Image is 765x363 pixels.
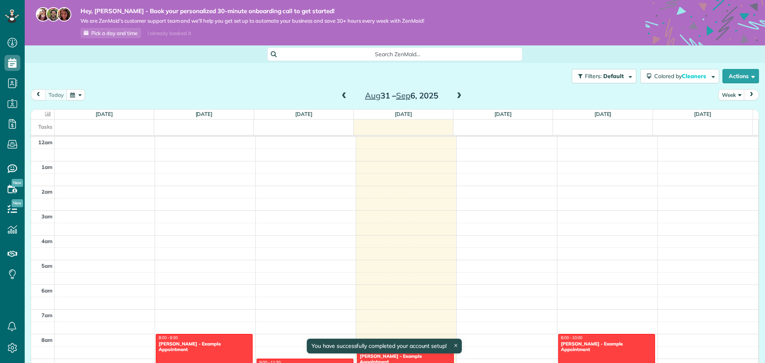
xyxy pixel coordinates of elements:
span: 2am [41,188,53,195]
div: You have successfully completed your account setup! [307,339,462,353]
button: next [744,89,759,100]
span: 8:00 - 9:30 [159,335,178,340]
a: Pick a day and time [80,28,141,38]
span: 5am [41,263,53,269]
div: [PERSON_NAME] - Example Appointment [158,341,250,353]
span: 12am [38,139,53,145]
a: [DATE] [196,111,213,117]
button: Actions [722,69,759,83]
button: today [45,89,67,100]
a: [DATE] [694,111,711,117]
span: We are ZenMaid’s customer support team and we’ll help you get set up to automate your business an... [80,18,424,24]
button: prev [31,89,46,100]
span: Tasks [38,124,53,130]
div: [PERSON_NAME] - Example Appointment [561,341,653,353]
a: [DATE] [96,111,113,117]
span: Pick a day and time [91,30,137,36]
span: Filters: [585,73,602,80]
span: 6am [41,287,53,294]
a: Filters: Default [568,69,636,83]
button: Filters: Default [572,69,636,83]
span: 1am [41,164,53,170]
div: I already booked it [143,28,196,38]
button: Week [718,89,745,100]
span: Aug [365,90,381,100]
span: 8am [41,337,53,343]
button: Colored byCleaners [640,69,719,83]
img: jorge-587dff0eeaa6aab1f244e6dc62b8924c3b6ad411094392a53c71c6c4a576187d.jpg [46,7,61,22]
a: [DATE] [395,111,412,117]
img: maria-72a9807cf96188c08ef61303f053569d2e2a8a1cde33d635c8a3ac13582a053d.jpg [36,7,50,22]
span: Colored by [654,73,709,80]
span: Sep [396,90,410,100]
span: 8:00 - 10:00 [561,335,583,340]
a: [DATE] [295,111,312,117]
a: [DATE] [594,111,612,117]
h2: 31 – 6, 2025 [352,91,451,100]
span: 4am [41,238,53,244]
a: [DATE] [494,111,512,117]
strong: Hey, [PERSON_NAME] - Book your personalized 30-minute onboarding call to get started! [80,7,424,15]
span: 7am [41,312,53,318]
img: michelle-19f622bdf1676172e81f8f8fba1fb50e276960ebfe0243fe18214015130c80e4.jpg [57,7,71,22]
span: Default [603,73,624,80]
span: 3am [41,213,53,220]
span: Cleaners [682,73,707,80]
span: New [12,199,23,207]
span: New [12,179,23,187]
